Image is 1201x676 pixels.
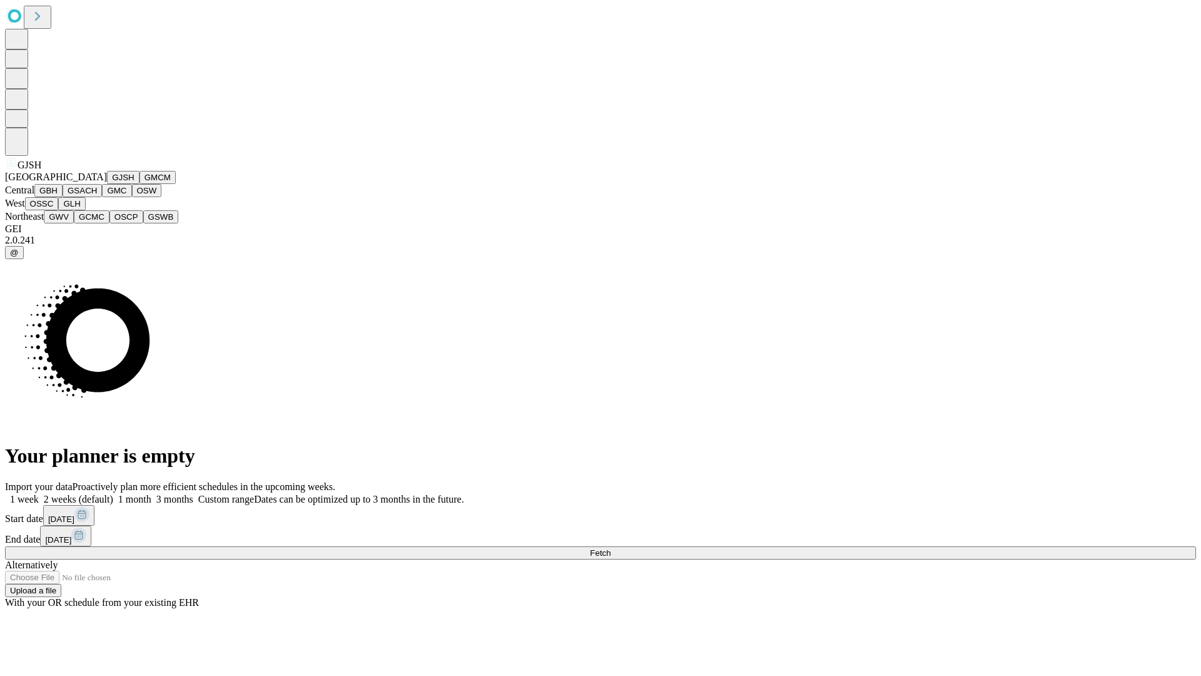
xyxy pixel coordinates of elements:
[58,197,85,210] button: GLH
[18,160,41,170] span: GJSH
[5,481,73,492] span: Import your data
[5,597,199,608] span: With your OR schedule from your existing EHR
[5,211,44,222] span: Northeast
[102,184,131,197] button: GMC
[5,235,1196,246] div: 2.0.241
[132,184,162,197] button: OSW
[43,505,94,526] button: [DATE]
[5,560,58,570] span: Alternatively
[139,171,176,184] button: GMCM
[5,546,1196,560] button: Fetch
[143,210,179,223] button: GSWB
[5,444,1196,468] h1: Your planner is empty
[5,526,1196,546] div: End date
[5,185,34,195] span: Central
[10,248,19,257] span: @
[109,210,143,223] button: OSCP
[44,494,113,504] span: 2 weeks (default)
[63,184,102,197] button: GSACH
[48,515,74,524] span: [DATE]
[590,548,611,558] span: Fetch
[5,198,25,208] span: West
[73,481,335,492] span: Proactively plan more efficient schedules in the upcoming weeks.
[118,494,151,504] span: 1 month
[34,184,63,197] button: GBH
[74,210,109,223] button: GCMC
[10,494,39,504] span: 1 week
[254,494,464,504] span: Dates can be optimized up to 3 months in the future.
[5,172,107,182] span: [GEOGRAPHIC_DATA]
[5,505,1196,526] div: Start date
[5,223,1196,235] div: GEI
[40,526,91,546] button: [DATE]
[5,584,61,597] button: Upload a file
[44,210,74,223] button: GWV
[25,197,59,210] button: OSSC
[156,494,193,504] span: 3 months
[45,535,71,545] span: [DATE]
[107,171,139,184] button: GJSH
[198,494,254,504] span: Custom range
[5,246,24,259] button: @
